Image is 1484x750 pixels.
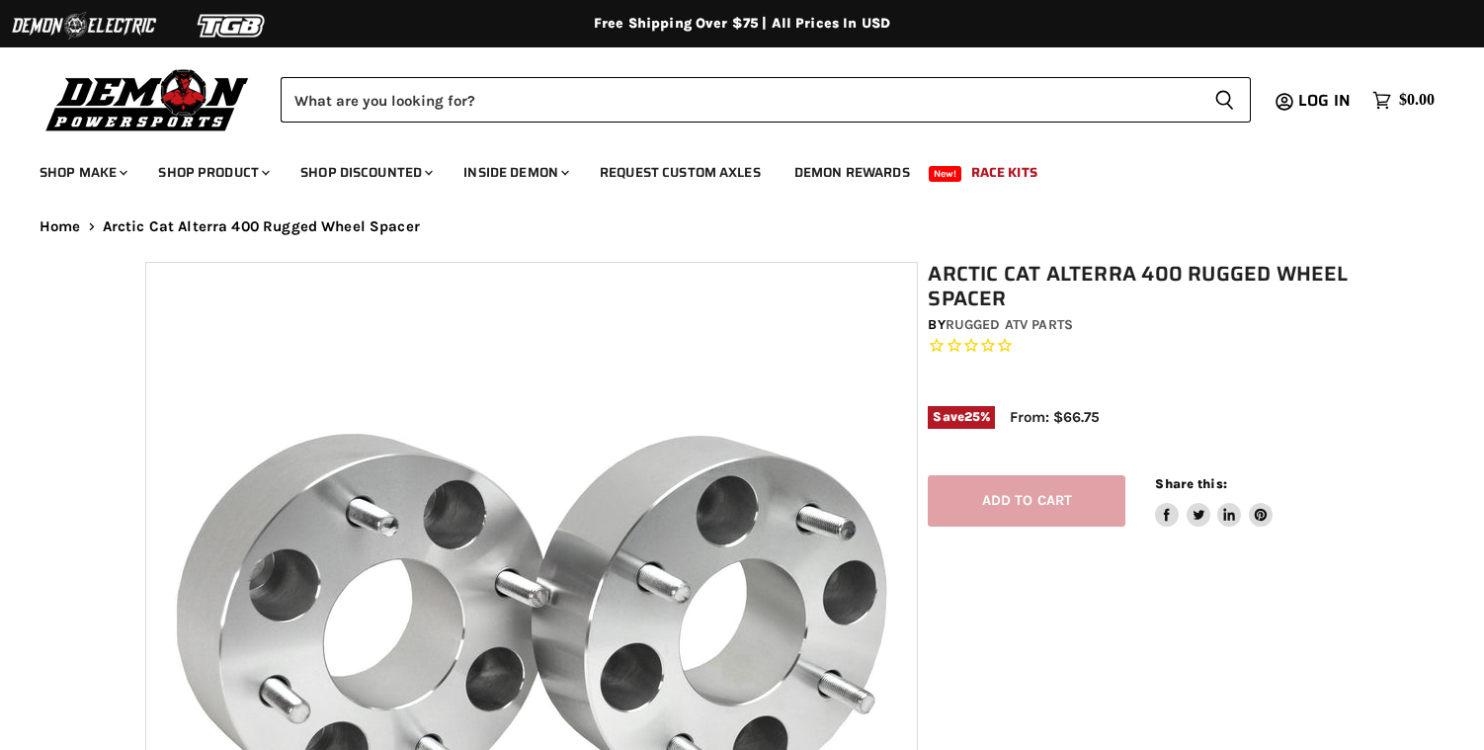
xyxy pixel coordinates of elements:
[780,152,925,193] a: Demon Rewards
[1298,88,1351,113] span: Log in
[946,316,1073,333] a: Rugged ATV Parts
[1198,77,1251,123] button: Search
[928,406,995,428] span: Save %
[1289,92,1362,110] a: Log in
[585,152,776,193] a: Request Custom Axles
[25,152,139,193] a: Shop Make
[281,77,1198,123] input: Search
[1399,91,1435,110] span: $0.00
[103,218,420,235] span: Arctic Cat Alterra 400 Rugged Wheel Spacer
[964,409,980,424] span: 25
[1155,475,1273,528] aside: Share this:
[286,152,445,193] a: Shop Discounted
[928,262,1350,311] h1: Arctic Cat Alterra 400 Rugged Wheel Spacer
[25,144,1430,193] ul: Main menu
[10,7,158,44] img: Demon Electric Logo 2
[928,336,1350,357] span: Rated 0.0 out of 5 stars 0 reviews
[956,152,1052,193] a: Race Kits
[40,64,256,134] img: Demon Powersports
[1362,86,1444,115] a: $0.00
[928,314,1350,336] div: by
[929,166,962,182] span: New!
[1155,476,1226,491] span: Share this:
[40,218,81,235] a: Home
[158,7,306,44] img: TGB Logo 2
[449,152,581,193] a: Inside Demon
[1010,408,1100,426] span: From: $66.75
[281,77,1251,123] form: Product
[143,152,282,193] a: Shop Product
